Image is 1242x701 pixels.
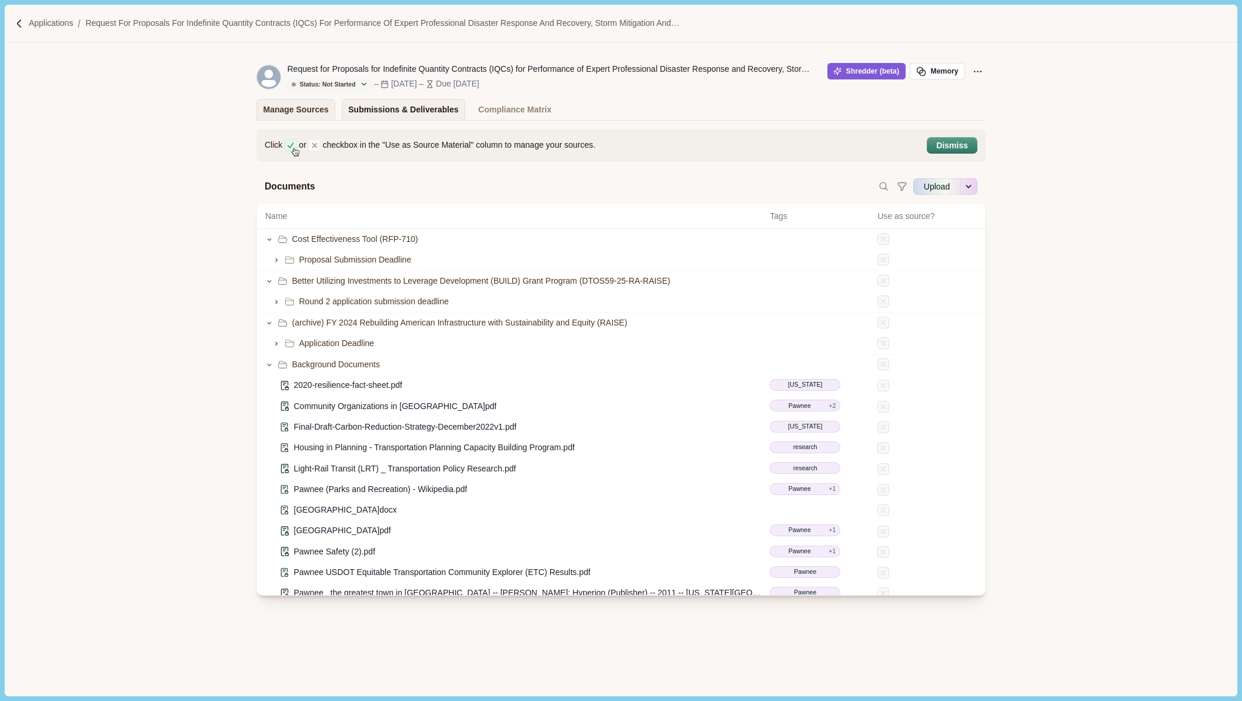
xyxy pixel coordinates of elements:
svg: avatar [257,65,281,89]
span: Light-Rail Transit (LRT) _ Transportation Policy Research.pdf [294,463,516,475]
div: Submissions & Deliverables [348,99,459,120]
span: Pawnee (Parks and Recreation) - Wikipedia.pdf [294,483,468,496]
button: Pawnee+1 [770,546,840,558]
button: research [770,462,840,474]
span: 2020-resilience-fact-sheet.pdf [294,379,402,391]
span: Pawnee [774,526,824,535]
span: [GEOGRAPHIC_DATA]pdf [294,524,391,537]
div: Status: Not Started [292,81,356,88]
div: [DATE] [391,78,417,90]
button: Dismiss [928,138,976,153]
div: Request for Proposals for Indefinite Quantity Contracts (IQCs) for Performance of Expert Professi... [288,63,817,75]
a: Compliance Matrix [472,99,558,120]
span: [US_STATE] [788,380,823,390]
span: Pawnee [774,484,824,494]
span: research [793,464,817,473]
div: Due [DATE] [436,78,479,90]
span: Name [265,210,287,222]
span: + 1 [829,484,836,494]
button: Shredder (beta) [827,63,906,79]
a: Manage Sources [256,99,335,120]
button: Pawnee [770,587,840,599]
button: Pawnee+1 [770,483,840,496]
span: Proposal Submission Deadline [299,254,412,266]
div: Compliance Matrix [478,99,551,120]
span: [US_STATE] [788,422,823,431]
span: Pawnee USDOT Equitable Transportation Community Explorer (ETC) Results.pdf [294,566,591,579]
a: Submissions & Deliverables [342,99,466,120]
span: Housing in Planning - Transportation Planning Capacity Building Program.pdf [294,441,575,454]
span: Pawnee [794,588,816,597]
span: + 2 [829,401,836,411]
button: See more options [961,177,977,196]
span: + 1 [829,526,836,535]
button: research [770,441,840,454]
a: Applications [29,17,74,29]
span: Community Organizations in [GEOGRAPHIC_DATA]pdf [294,400,497,413]
button: [US_STATE] [770,421,840,433]
div: – [419,78,423,90]
div: – [374,78,379,90]
button: Pawnee+2 [770,400,840,412]
button: Memory [910,63,965,79]
div: or checkbox in the "Use as Source Material" column to manage your sources. [265,139,919,151]
span: Pawnee_ the greatest town in [GEOGRAPHIC_DATA] -- [PERSON_NAME]; Hyperion (Publisher) -- 2011 -- ... [294,587,762,599]
span: Tags [770,210,869,222]
span: Documents [265,180,315,194]
span: Application Deadline [299,337,375,350]
span: Pawnee [774,547,824,556]
span: Pawnee [794,567,816,577]
span: Pawnee Safety (2).pdf [294,546,376,558]
button: [US_STATE] [770,379,840,391]
button: Pawnee+1 [770,524,840,537]
span: (archive) FY 2024 Rebuilding American Infrastructure with Sustainability and Equity (RAISE) [292,317,627,329]
span: research [793,443,817,452]
img: Forward slash icon [14,18,25,29]
span: Final-Draft-Carbon-Reduction-Strategy-December2022v1.pdf [294,421,517,433]
span: Pawnee [774,401,824,411]
button: Upload [913,177,960,196]
button: Pawnee [770,566,840,579]
span: Cost Effectiveness Tool (RFP-710) [292,233,418,245]
span: Click [265,139,282,151]
span: Use as source? [877,210,934,222]
a: Request for Proposals for Indefinite Quantity Contracts (IQCs) for Performance of Expert Professi... [85,17,706,29]
span: [GEOGRAPHIC_DATA]docx [294,504,397,516]
button: Application Actions [969,63,986,79]
span: Background Documents [292,358,380,371]
div: Manage Sources [263,99,329,120]
span: + 1 [829,547,836,556]
span: Round 2 application submission deadline [299,295,449,308]
img: Forward slash icon [73,18,85,29]
button: Status: Not Started [288,78,372,91]
span: Better Utilizing Investments to Leverage Development (BUILD) Grant Program (DTOS59-25-RA-RAISE) [292,275,670,287]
